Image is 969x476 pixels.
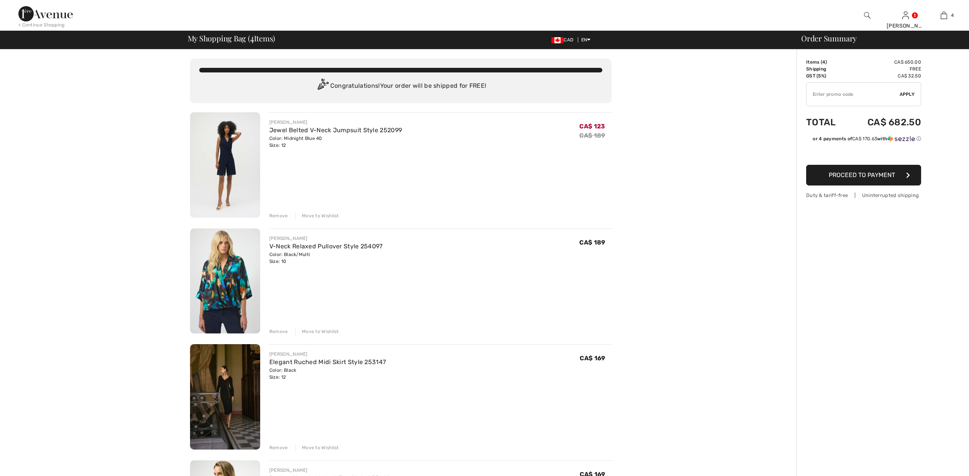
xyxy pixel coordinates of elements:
td: Items ( ) [806,59,847,66]
img: V-Neck Relaxed Pullover Style 254097 [190,228,260,334]
a: Elegant Ruched Midi Skirt Style 253147 [269,358,386,366]
td: GST (5%) [806,72,847,79]
span: Apply [900,91,915,98]
div: Move to Wishlist [295,444,339,451]
img: My Info [902,11,909,20]
img: Jewel Belted V-Neck Jumpsuit Style 252099 [190,112,260,218]
button: Proceed to Payment [806,165,921,185]
div: Color: Black Size: 12 [269,367,386,381]
span: CA$ 169 [580,355,605,362]
span: 4 [250,33,254,43]
span: 4 [951,12,954,19]
td: CA$ 32.50 [847,72,921,79]
img: search the website [864,11,871,20]
div: Remove [269,212,288,219]
a: Jewel Belted V-Neck Jumpsuit Style 252099 [269,126,402,134]
div: Color: Black/Multi Size: 10 [269,251,383,265]
a: V-Neck Relaxed Pullover Style 254097 [269,243,383,250]
div: Duty & tariff-free | Uninterrupted shipping [806,192,921,199]
span: My Shopping Bag ( Items) [188,34,275,42]
img: My Bag [941,11,947,20]
span: EN [581,37,591,43]
a: 4 [925,11,962,20]
div: Remove [269,444,288,451]
span: Proceed to Payment [829,171,895,179]
img: 1ère Avenue [18,6,73,21]
div: Color: Midnight Blue 40 Size: 12 [269,135,402,149]
div: [PERSON_NAME] [269,351,386,358]
iframe: PayPal-paypal [806,145,921,162]
s: CA$ 189 [579,132,605,139]
div: or 4 payments ofCA$ 170.63withSezzle Click to learn more about Sezzle [806,135,921,145]
img: Congratulation2.svg [315,79,330,94]
td: CA$ 650.00 [847,59,921,66]
img: Sezzle [887,135,915,142]
img: Elegant Ruched Midi Skirt Style 253147 [190,344,260,450]
span: CAD [551,37,576,43]
div: [PERSON_NAME] [269,119,402,126]
span: CA$ 123 [579,123,605,130]
div: Congratulations! Your order will be shipped for FREE! [199,79,602,94]
div: Order Summary [792,34,964,42]
td: CA$ 682.50 [847,109,921,135]
span: 4 [822,59,825,65]
input: Promo code [807,83,900,106]
div: [PERSON_NAME] [887,22,924,30]
div: Remove [269,328,288,335]
div: < Continue Shopping [18,21,65,28]
td: Shipping [806,66,847,72]
td: Free [847,66,921,72]
td: Total [806,109,847,135]
div: Move to Wishlist [295,328,339,335]
div: or 4 payments of with [813,135,921,142]
span: CA$ 189 [579,239,605,246]
div: [PERSON_NAME] [269,235,383,242]
span: CA$ 170.63 [852,136,877,141]
a: Sign In [902,11,909,19]
div: Move to Wishlist [295,212,339,219]
div: [PERSON_NAME] [269,467,390,474]
img: Canadian Dollar [551,37,564,43]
